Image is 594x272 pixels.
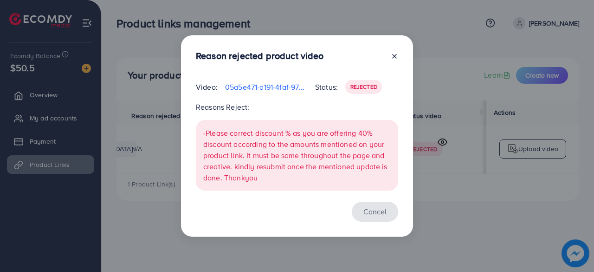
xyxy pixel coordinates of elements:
p: Video: [196,81,218,93]
span: Rejected [350,83,377,91]
p: Status: [315,81,338,93]
h3: Reason rejected product video [196,50,324,61]
p: 05a5e471-a191-4faf-97ed-7aedd601c766-1759505217311.mp4 [225,81,308,93]
p: Reasons Reject: [196,101,398,113]
button: Cancel [352,202,398,222]
p: -Please correct discount % as you are offering 40% discount according to the amounts mentioned on... [203,127,391,183]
